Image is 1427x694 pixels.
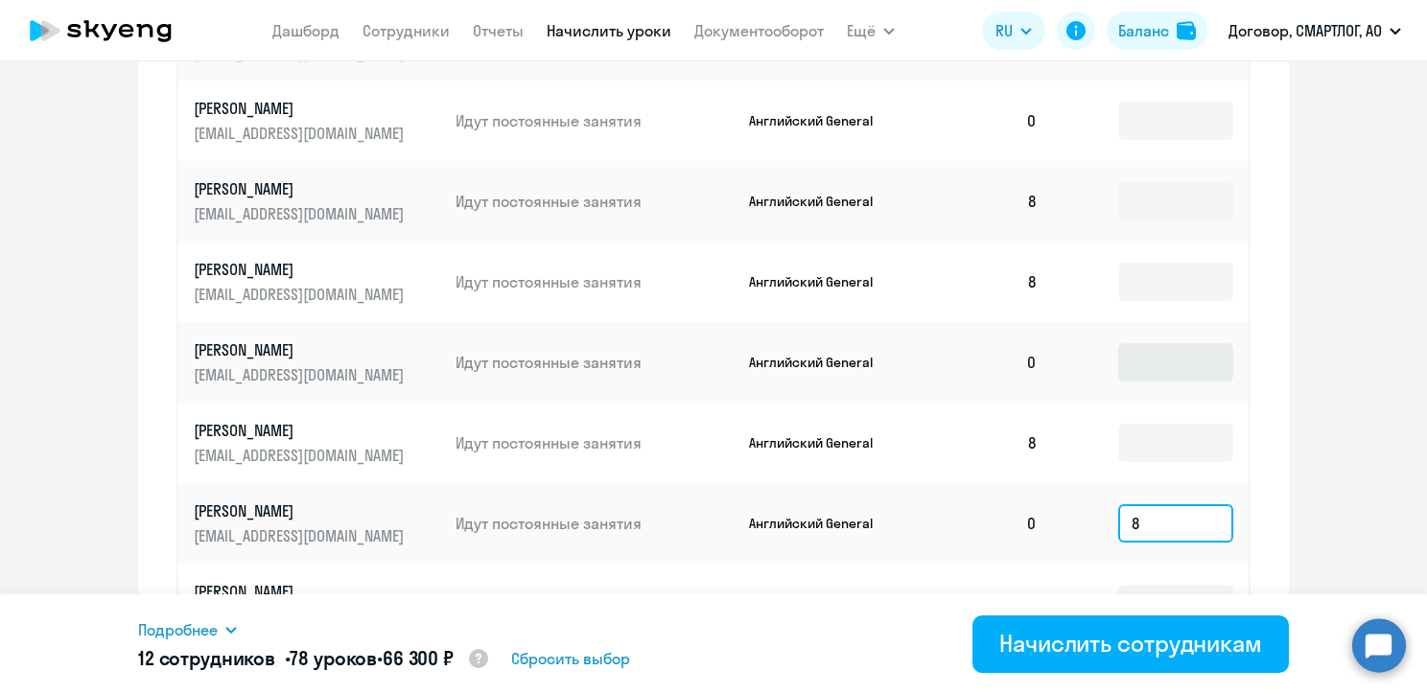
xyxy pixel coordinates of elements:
[194,123,409,144] p: [EMAIL_ADDRESS][DOMAIN_NAME]
[138,645,490,674] h5: 12 сотрудников • •
[995,19,1013,42] span: RU
[694,21,824,40] a: Документооборот
[456,191,734,212] p: Идут постоянные занятия
[1118,19,1169,42] div: Баланс
[749,354,893,371] p: Английский General
[511,647,630,670] span: Сбросить выбор
[473,21,524,40] a: Отчеты
[194,339,440,385] a: [PERSON_NAME][EMAIL_ADDRESS][DOMAIN_NAME]
[919,483,1053,564] td: 0
[547,21,671,40] a: Начислить уроки
[919,322,1053,403] td: 0
[194,203,409,224] p: [EMAIL_ADDRESS][DOMAIN_NAME]
[1219,8,1411,54] button: Договор, СМАРТЛОГ, АО
[194,178,409,199] p: [PERSON_NAME]
[194,445,409,466] p: [EMAIL_ADDRESS][DOMAIN_NAME]
[194,581,440,627] a: [PERSON_NAME][EMAIL_ADDRESS][DOMAIN_NAME]
[919,564,1053,644] td: 1
[194,339,409,360] p: [PERSON_NAME]
[456,513,734,534] p: Идут постоянные занятия
[456,432,734,453] p: Идут постоянные занятия
[194,500,440,546] a: [PERSON_NAME][EMAIL_ADDRESS][DOMAIN_NAME]
[456,110,734,131] p: Идут постоянные занятия
[194,500,409,521] p: [PERSON_NAME]
[456,271,734,292] p: Идут постоянные занятия
[749,193,893,210] p: Английский General
[919,242,1053,322] td: 8
[456,352,734,373] p: Идут постоянные занятия
[919,161,1053,242] td: 8
[194,364,409,385] p: [EMAIL_ADDRESS][DOMAIN_NAME]
[847,19,876,42] span: Ещё
[749,515,893,532] p: Английский General
[1228,19,1382,42] p: Договор, СМАРТЛОГ, АО
[749,273,893,290] p: Английский General
[194,259,440,305] a: [PERSON_NAME][EMAIL_ADDRESS][DOMAIN_NAME]
[194,98,440,144] a: [PERSON_NAME][EMAIL_ADDRESS][DOMAIN_NAME]
[194,98,409,119] p: [PERSON_NAME]
[919,403,1053,483] td: 8
[749,434,893,451] p: Английский General
[194,420,440,466] a: [PERSON_NAME][EMAIL_ADDRESS][DOMAIN_NAME]
[1177,21,1196,40] img: balance
[272,21,339,40] a: Дашборд
[847,12,895,50] button: Ещё
[290,646,377,670] span: 78 уроков
[999,628,1262,659] div: Начислить сотрудникам
[456,593,734,614] p: Идут постоянные занятия
[138,618,218,641] span: Подробнее
[363,21,450,40] a: Сотрудники
[194,284,409,305] p: [EMAIL_ADDRESS][DOMAIN_NAME]
[749,112,893,129] p: Английский General
[194,581,409,602] p: [PERSON_NAME]
[919,81,1053,161] td: 0
[194,420,409,441] p: [PERSON_NAME]
[194,525,409,546] p: [EMAIL_ADDRESS][DOMAIN_NAME]
[383,646,454,670] span: 66 300 ₽
[194,178,440,224] a: [PERSON_NAME][EMAIL_ADDRESS][DOMAIN_NAME]
[194,259,409,280] p: [PERSON_NAME]
[982,12,1045,50] button: RU
[972,615,1289,673] button: Начислить сотрудникам
[1107,12,1207,50] button: Балансbalance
